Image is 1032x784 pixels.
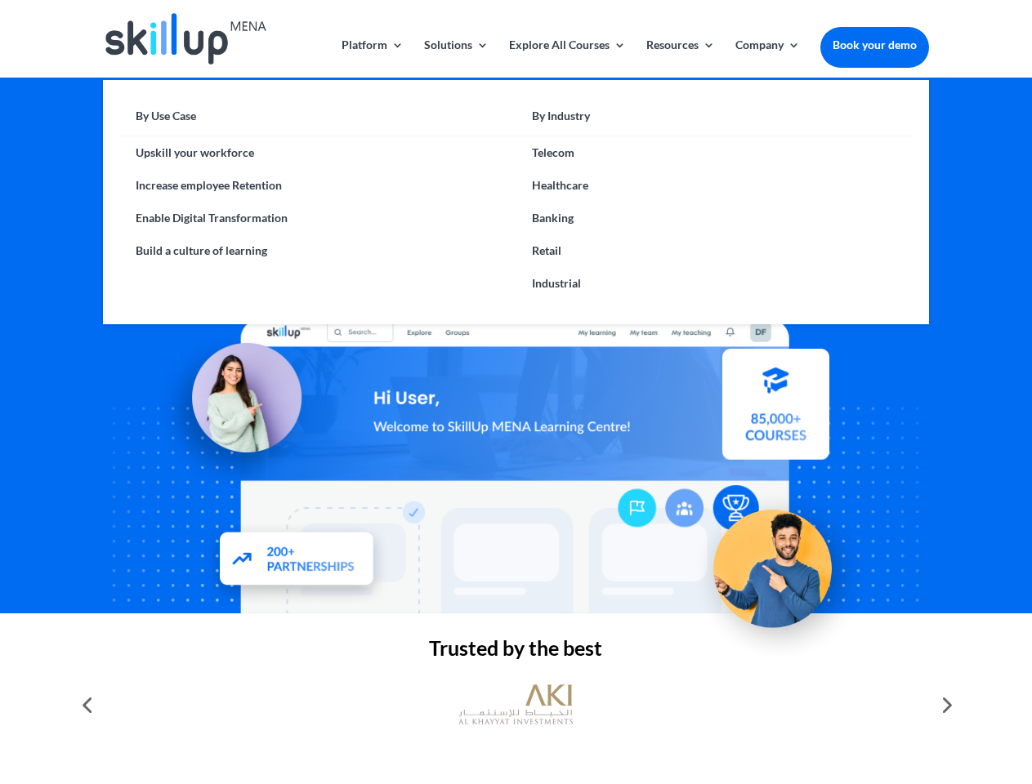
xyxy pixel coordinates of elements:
[119,136,516,169] a: Upskill your workforce
[516,202,912,234] a: Banking
[424,39,489,78] a: Solutions
[342,39,404,78] a: Platform
[119,105,516,136] a: By Use Case
[735,39,800,78] a: Company
[516,105,912,136] a: By Industry
[458,676,573,733] img: al khayyat investments logo
[516,234,912,267] a: Retail
[203,516,392,605] img: Partners - SkillUp Mena
[690,475,871,657] img: Upskill your workforce - SkillUp
[509,39,626,78] a: Explore All Courses
[119,202,516,234] a: Enable Digital Transformation
[153,325,318,490] img: Learning Management Solution - SkillUp
[646,39,715,78] a: Resources
[119,169,516,202] a: Increase employee Retention
[119,234,516,267] a: Build a culture of learning
[105,13,266,65] img: Skillup Mena
[516,136,912,169] a: Telecom
[516,267,912,300] a: Industrial
[103,638,928,666] h2: Trusted by the best
[516,169,912,202] a: Healthcare
[722,355,829,466] img: Courses library - SkillUp MENA
[820,27,929,63] a: Book your demo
